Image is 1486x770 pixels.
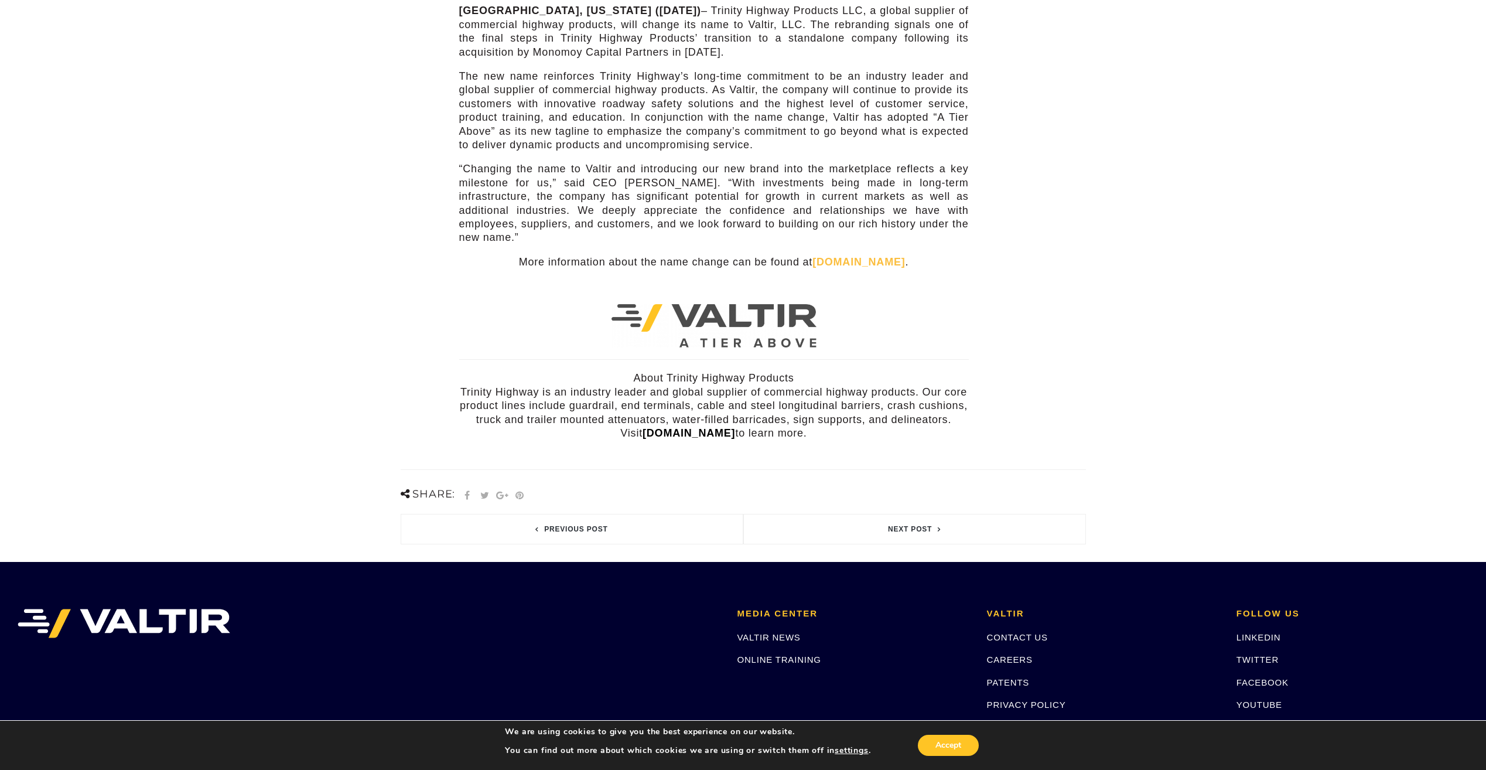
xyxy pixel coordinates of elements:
p: The new name reinforces Trinity Highway’s long-time commitment to be an industry leader and globa... [459,70,969,152]
p: “Changing the name to Valtir and introducing our new brand into the marketplace reflects a key mi... [459,162,969,244]
a: PRIVACY POLICY [987,700,1066,710]
a: Next post [743,515,1085,544]
p: We are using cookies to give you the best experience on our website. [505,727,870,737]
p: More information about the name change can be found at . [459,255,969,269]
h2: MEDIA CENTER [737,609,969,619]
h2: VALTIR [987,609,1219,619]
strong: [GEOGRAPHIC_DATA], [US_STATE] ([DATE]) [459,5,701,16]
a: LINKEDIN [1236,632,1281,642]
a: VALTIR NEWS [737,632,800,642]
a: ONLINE TRAINING [737,655,821,665]
a: [DOMAIN_NAME] [812,256,905,268]
span: Share: [401,488,456,501]
button: Accept [918,735,979,756]
a: CONTACT US [987,632,1048,642]
p: About Trinity Highway Products Trinity Highway is an industry leader and global supplier of comme... [459,372,969,440]
p: You can find out more about which cookies we are using or switch them off in . [505,745,870,756]
img: VALTIR [18,609,230,638]
p: – Trinity Highway Products LLC, a global supplier of commercial highway products, will change its... [459,4,969,59]
a: YOUTUBE [1236,700,1282,710]
h2: FOLLOW US [1236,609,1468,619]
a: Previous post [401,515,743,544]
a: CAREERS [987,655,1033,665]
a: [DOMAIN_NAME] [643,427,735,439]
a: PATENTS [987,677,1030,687]
a: TWITTER [1236,655,1279,665]
a: FACEBOOK [1236,677,1289,687]
button: settings [835,745,868,756]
